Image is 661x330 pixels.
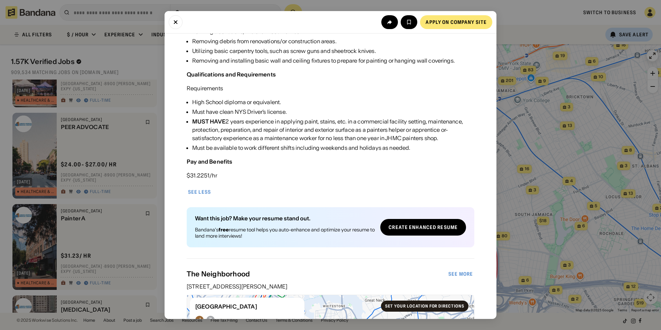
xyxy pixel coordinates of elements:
div: High School diploma or equivalent. [192,98,474,106]
div: [GEOGRAPHIC_DATA] [195,303,299,310]
div: The Neighborhood [187,270,447,278]
div: Z [209,317,212,323]
div: Pay and Benefits [187,158,233,165]
button: Close [169,15,183,29]
div: Removing and installing basic wall and ceiling fixtures to prepare for painting or hanging wall c... [192,56,455,65]
b: free [218,227,229,233]
div: J [198,317,201,323]
div: Apply on company site [426,20,487,25]
div: Must be available to work different shifts including weekends and holidays as needed. [192,144,474,152]
div: Set your location for directions [385,304,464,308]
div: See less [188,190,211,194]
div: Create Enhanced Resume [389,225,458,230]
div: Want this job? Make your resume stand out. [195,216,375,221]
div: Utilizing basic carpentry tools, such as screw guns and sheetrock knives. [192,47,455,55]
div: Removing debris from renovations/or construction areas. [192,37,455,45]
div: See more [448,272,473,276]
div: Qualifications and Requirements [187,71,276,78]
div: [STREET_ADDRESS][PERSON_NAME] [187,284,474,289]
div: Requirements [187,84,223,92]
div: $31.2251/hr [187,171,217,180]
div: Bandana's resume tool helps you auto-enhance and optimize your resume to land more interviews! [195,227,375,239]
div: 2 years experience in applying paint, stains, etc. in a commercial facility setting, maintenance,... [192,117,474,142]
div: Must have clean NYS Driver’s license. [192,108,474,116]
div: MUST HAVE [192,118,225,125]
